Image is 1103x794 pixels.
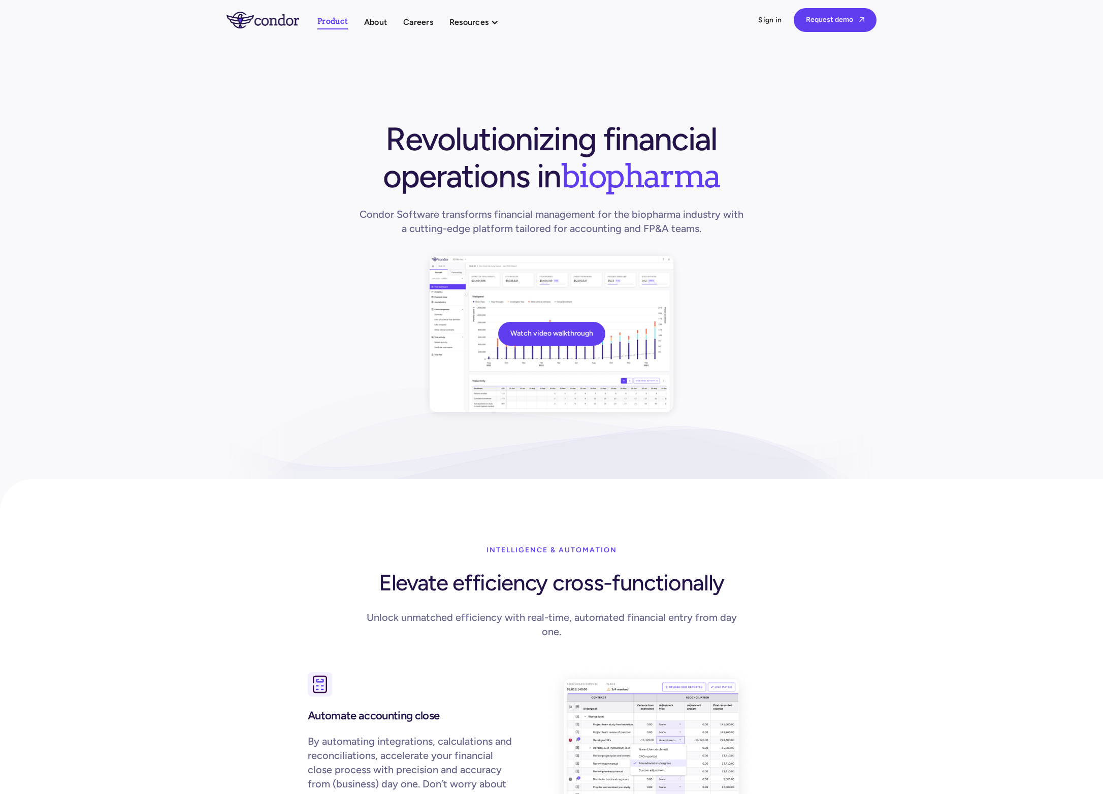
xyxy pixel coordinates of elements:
[449,15,489,29] div: Resources
[379,565,724,597] h1: Elevate efficiency cross-functionally
[794,8,877,32] a: Request demo
[486,540,617,560] div: Intelligence & Automation
[356,207,747,236] h1: Condor Software transforms financial management for the biopharma industry with a cutting-edge pl...
[356,610,747,639] div: Unlock unmatched efficiency with real-time, automated financial entry from day one.
[758,15,782,25] a: Sign in
[308,705,440,727] h3: Automate accounting close
[364,15,387,29] a: About
[561,156,720,195] span: biopharma
[226,12,317,28] a: home
[403,15,433,29] a: Careers
[317,15,348,29] a: Product
[356,121,747,194] h1: Revolutionizing financial operations in
[859,16,864,23] span: 
[449,15,509,29] div: Resources
[498,322,605,346] a: Watch video walkthrough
